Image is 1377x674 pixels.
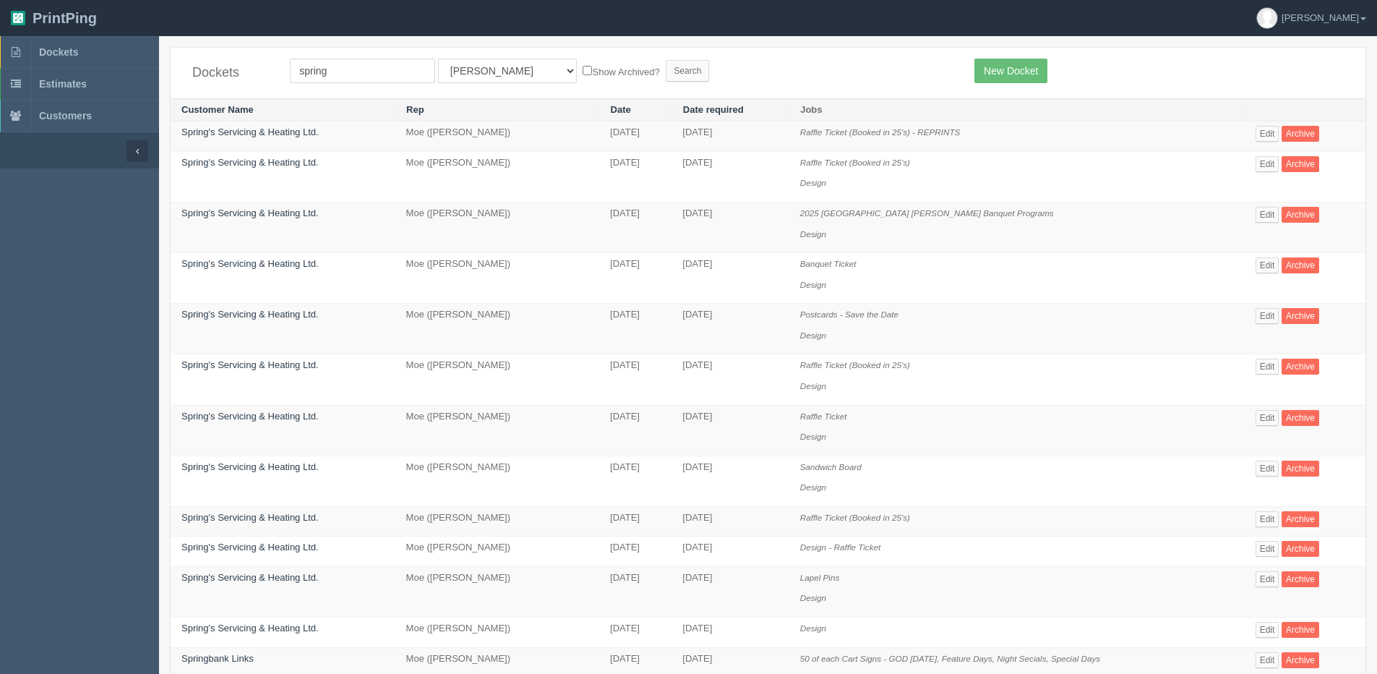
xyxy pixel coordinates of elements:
i: Design - Raffle Ticket [800,542,881,552]
i: Design [800,593,826,602]
i: Raffle Ticket (Booked in 25's) [800,158,910,167]
a: Edit [1256,511,1279,527]
td: [DATE] [599,151,672,202]
i: Postcards - Save the Date [800,310,898,319]
i: 50 of each Cart Signs - GOD [DATE], Feature Days, Night Secials, Special Days [800,654,1101,663]
i: Design [800,623,826,633]
a: Date [611,104,631,115]
td: Moe ([PERSON_NAME]) [395,405,599,456]
h4: Dockets [192,66,268,80]
i: Design [800,229,826,239]
span: Customers [39,110,92,121]
td: [DATE] [672,202,789,253]
a: Archive [1282,622,1319,638]
a: Edit [1256,622,1279,638]
a: Spring's Servicing & Heating Ltd. [181,359,319,370]
td: [DATE] [672,618,789,648]
td: [DATE] [599,304,672,354]
img: logo-3e63b451c926e2ac314895c53de4908e5d424f24456219fb08d385ab2e579770.png [11,11,25,25]
a: Spring's Servicing & Heating Ltd. [181,258,319,269]
a: Archive [1282,571,1319,587]
label: Show Archived? [583,63,659,80]
span: Dockets [39,46,78,58]
a: Edit [1256,207,1279,223]
td: Moe ([PERSON_NAME]) [395,151,599,202]
i: Raffle Ticket (Booked in 25's) [800,513,910,522]
td: [DATE] [672,456,789,506]
td: [DATE] [672,151,789,202]
a: Edit [1256,359,1279,375]
td: [DATE] [599,354,672,405]
a: Archive [1282,126,1319,142]
a: Archive [1282,207,1319,223]
td: Moe ([PERSON_NAME]) [395,456,599,506]
a: Archive [1282,511,1319,527]
a: Edit [1256,461,1279,477]
i: Sandwich Board [800,462,862,472]
td: [DATE] [599,618,672,648]
td: [DATE] [599,506,672,537]
td: Moe ([PERSON_NAME]) [395,304,599,354]
td: [DATE] [599,202,672,253]
td: [DATE] [672,506,789,537]
a: Archive [1282,156,1319,172]
i: Lapel Pins [800,573,840,582]
a: Customer Name [181,104,254,115]
td: [DATE] [599,537,672,567]
i: Design [800,381,826,391]
a: Edit [1256,410,1279,426]
img: avatar_default-7531ab5dedf162e01f1e0bb0964e6a185e93c5c22dfe317fb01d7f8cd2b1632c.jpg [1257,8,1277,28]
td: [DATE] [672,537,789,567]
i: Raffle Ticket (Booked in 25's) [800,360,910,370]
a: Archive [1282,359,1319,375]
a: Spring's Servicing & Heating Ltd. [181,623,319,634]
a: Edit [1256,308,1279,324]
td: [DATE] [672,304,789,354]
a: Spring's Servicing & Heating Ltd. [181,411,319,422]
a: Rep [406,104,424,115]
td: [DATE] [672,354,789,405]
td: Moe ([PERSON_NAME]) [395,506,599,537]
i: Design [800,482,826,492]
a: Spring's Servicing & Heating Ltd. [181,157,319,168]
td: Moe ([PERSON_NAME]) [395,202,599,253]
a: Spring's Servicing & Heating Ltd. [181,542,319,553]
td: Moe ([PERSON_NAME]) [395,537,599,567]
td: [DATE] [599,456,672,506]
a: Spring's Servicing & Heating Ltd. [181,512,319,523]
td: [DATE] [599,253,672,304]
th: Jobs [789,98,1245,121]
a: Edit [1256,156,1279,172]
span: Estimates [39,78,87,90]
a: Archive [1282,652,1319,668]
a: Date required [683,104,744,115]
input: Customer Name [290,59,435,83]
a: Edit [1256,571,1279,587]
input: Search [666,60,709,82]
a: Edit [1256,126,1279,142]
td: [DATE] [599,566,672,617]
td: [DATE] [599,405,672,456]
a: Archive [1282,257,1319,273]
a: Edit [1256,652,1279,668]
i: Design [800,330,826,340]
a: Spring's Servicing & Heating Ltd. [181,309,319,320]
a: Archive [1282,410,1319,426]
a: Spring's Servicing & Heating Ltd. [181,461,319,472]
a: Spring's Servicing & Heating Ltd. [181,208,319,218]
a: Archive [1282,541,1319,557]
a: Spring's Servicing & Heating Ltd. [181,127,319,137]
i: Raffle Ticket (Booked in 25's) - REPRINTS [800,127,961,137]
td: Moe ([PERSON_NAME]) [395,354,599,405]
td: [DATE] [672,405,789,456]
a: Edit [1256,541,1279,557]
i: Raffle Ticket [800,411,847,421]
a: Archive [1282,461,1319,477]
a: Springbank Links [181,653,254,664]
i: Design [800,178,826,187]
td: [DATE] [672,121,789,152]
a: New Docket [974,59,1047,83]
i: Banquet Ticket [800,259,857,268]
td: [DATE] [599,121,672,152]
i: Design [800,432,826,441]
